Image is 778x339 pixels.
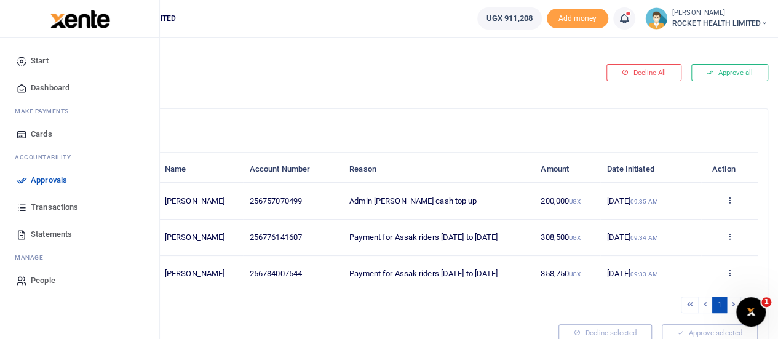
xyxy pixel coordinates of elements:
a: logo-small logo-large logo-large [49,14,110,23]
td: [DATE] [600,256,701,292]
span: Statements [31,228,72,241]
td: [PERSON_NAME] [158,183,243,219]
a: People [10,267,149,294]
span: 1 [761,297,771,307]
span: ake Payments [21,106,69,116]
small: 09:33 AM [630,271,658,277]
span: ROCKET HEALTH LIMITED [672,18,768,29]
span: Approvals [31,174,67,186]
a: Dashboard [10,74,149,102]
a: Start [10,47,149,74]
a: Cards [10,121,149,148]
td: 256757070499 [243,183,343,219]
small: UGX [569,198,581,205]
a: Transactions [10,194,149,221]
td: Admin [PERSON_NAME] cash top up [343,183,534,219]
li: Ac [10,148,149,167]
td: 200,000 [534,183,600,219]
small: 09:34 AM [630,234,658,241]
button: Decline All [606,64,681,81]
h4: Mobile Money [57,119,758,132]
li: M [10,248,149,267]
td: 256784007544 [243,256,343,292]
span: Add money [547,9,608,29]
div: Showing 1 to 3 of 3 entries [57,295,403,314]
span: Start [31,55,49,67]
li: Wallet ballance [472,7,547,30]
li: M [10,102,149,121]
td: [DATE] [600,183,701,219]
iframe: Intercom live chat [736,297,766,327]
td: Payment for Assak riders [DATE] to [DATE] [343,256,534,292]
span: anage [21,253,44,262]
a: 1 [712,297,727,313]
small: UGX [569,234,581,241]
a: UGX 911,208 [477,7,542,30]
span: Transactions [31,201,78,213]
th: Reason: activate to sort column ascending [343,156,534,183]
td: [PERSON_NAME] [158,220,243,256]
td: 358,750 [534,256,600,292]
span: Cards [31,128,52,140]
button: Approve all [691,64,768,81]
a: profile-user [PERSON_NAME] ROCKET HEALTH LIMITED [645,7,768,30]
li: Toup your wallet [547,9,608,29]
a: Back to categories [44,71,525,92]
h4: Pending your approval [47,53,525,66]
th: Amount: activate to sort column ascending [534,156,600,183]
span: Dashboard [31,82,69,94]
td: 256776141607 [243,220,343,256]
th: Action: activate to sort column ascending [701,156,758,183]
th: Date Initiated: activate to sort column ascending [600,156,701,183]
td: Payment for Assak riders [DATE] to [DATE] [343,220,534,256]
span: People [31,274,55,287]
small: UGX [569,271,581,277]
span: countability [24,153,71,162]
th: Account Number: activate to sort column ascending [243,156,343,183]
span: UGX 911,208 [486,12,533,25]
td: [PERSON_NAME] [158,256,243,292]
img: logo-large [50,10,110,28]
a: Statements [10,221,149,248]
a: Add money [547,13,608,22]
small: [PERSON_NAME] [672,8,768,18]
img: profile-user [645,7,667,30]
th: Name: activate to sort column ascending [158,156,243,183]
small: 09:35 AM [630,198,658,205]
a: Approvals [10,167,149,194]
td: 308,500 [534,220,600,256]
td: [DATE] [600,220,701,256]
